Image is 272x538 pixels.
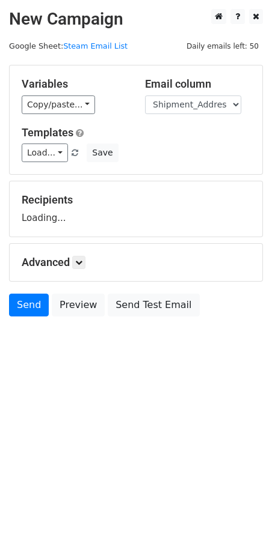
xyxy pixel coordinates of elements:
a: Steam Email List [63,41,128,50]
h2: New Campaign [9,9,263,29]
a: Preview [52,294,105,316]
a: Copy/paste... [22,95,95,114]
small: Google Sheet: [9,41,128,50]
h5: Recipients [22,193,250,207]
a: Daily emails left: 50 [182,41,263,50]
a: Templates [22,126,73,139]
a: Load... [22,144,68,162]
div: Loading... [22,193,250,225]
button: Save [87,144,118,162]
h5: Email column [145,77,250,91]
h5: Advanced [22,256,250,269]
a: Send Test Email [108,294,199,316]
a: Send [9,294,49,316]
span: Daily emails left: 50 [182,40,263,53]
h5: Variables [22,77,127,91]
